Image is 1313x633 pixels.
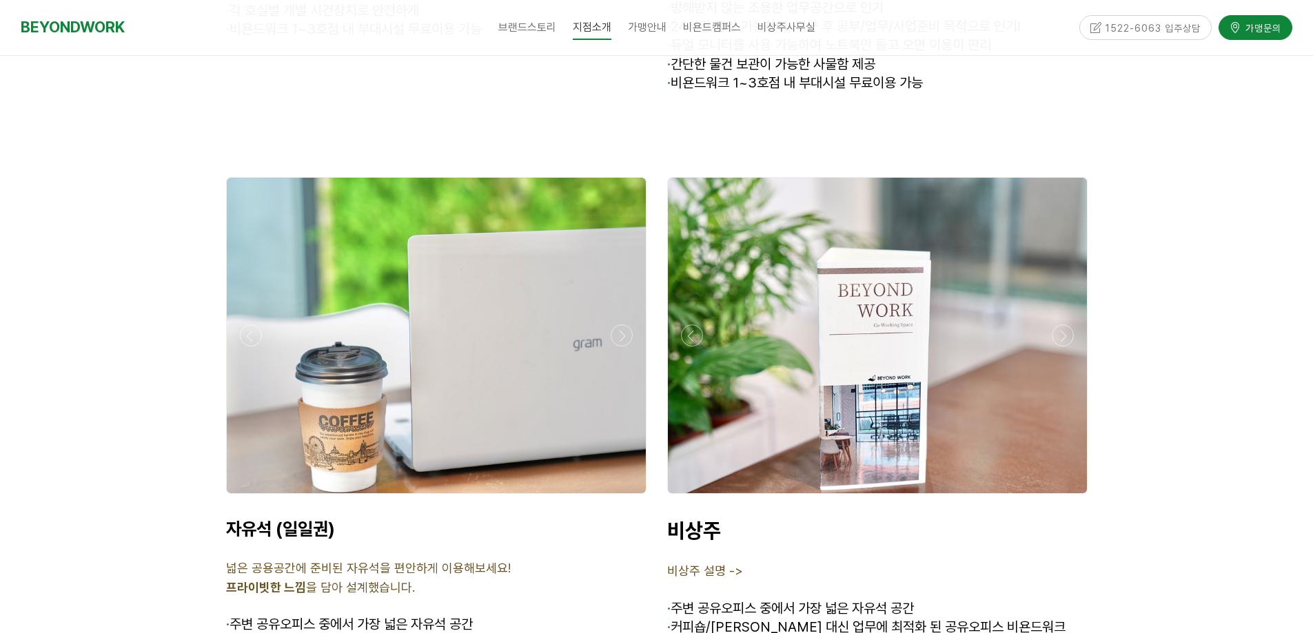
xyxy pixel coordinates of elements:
span: 주변 공유오피스 중에서 가장 넓은 자유석 공간 [671,600,914,616]
span: 자유석 (일일권) [226,518,335,539]
span: 을 담아 설계했습니다. [226,580,415,594]
span: 비상주 설명 -> [667,563,743,578]
a: 비욘드캠퍼스 [675,10,749,45]
strong: · [667,56,671,72]
a: 지점소개 [564,10,620,45]
span: 비상주사무실 [757,21,815,34]
strong: 프라이빗한 느낌 [226,580,306,594]
a: 브랜드스토리 [490,10,564,45]
span: 비욘드워크 1~3호점 내 부대시설 무료이용 가능 [667,74,923,91]
span: 가맹안내 [628,21,666,34]
a: 가맹문의 [1219,15,1292,39]
a: 비상주사무실 [749,10,824,45]
span: 주변 공유오피스 중에서 가장 넓은 자유석 공간 [230,616,473,632]
span: 간단한 물건 보관이 가능한 사물함 제공 [667,56,875,72]
span: 비욘드캠퍼스 [683,21,741,34]
span: 가맹문의 [1241,21,1281,34]
span: 브랜드스토리 [498,21,556,34]
a: 가맹안내 [620,10,675,45]
span: 지점소개 [573,16,611,40]
span: 비상주 [667,518,721,543]
span: · [226,616,230,632]
span: · [667,600,671,616]
a: BEYONDWORK [21,14,125,40]
span: 넓은 공용공간에 준비된 자유석을 편안하게 이용해보세요! [226,561,511,575]
strong: · [667,74,671,91]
